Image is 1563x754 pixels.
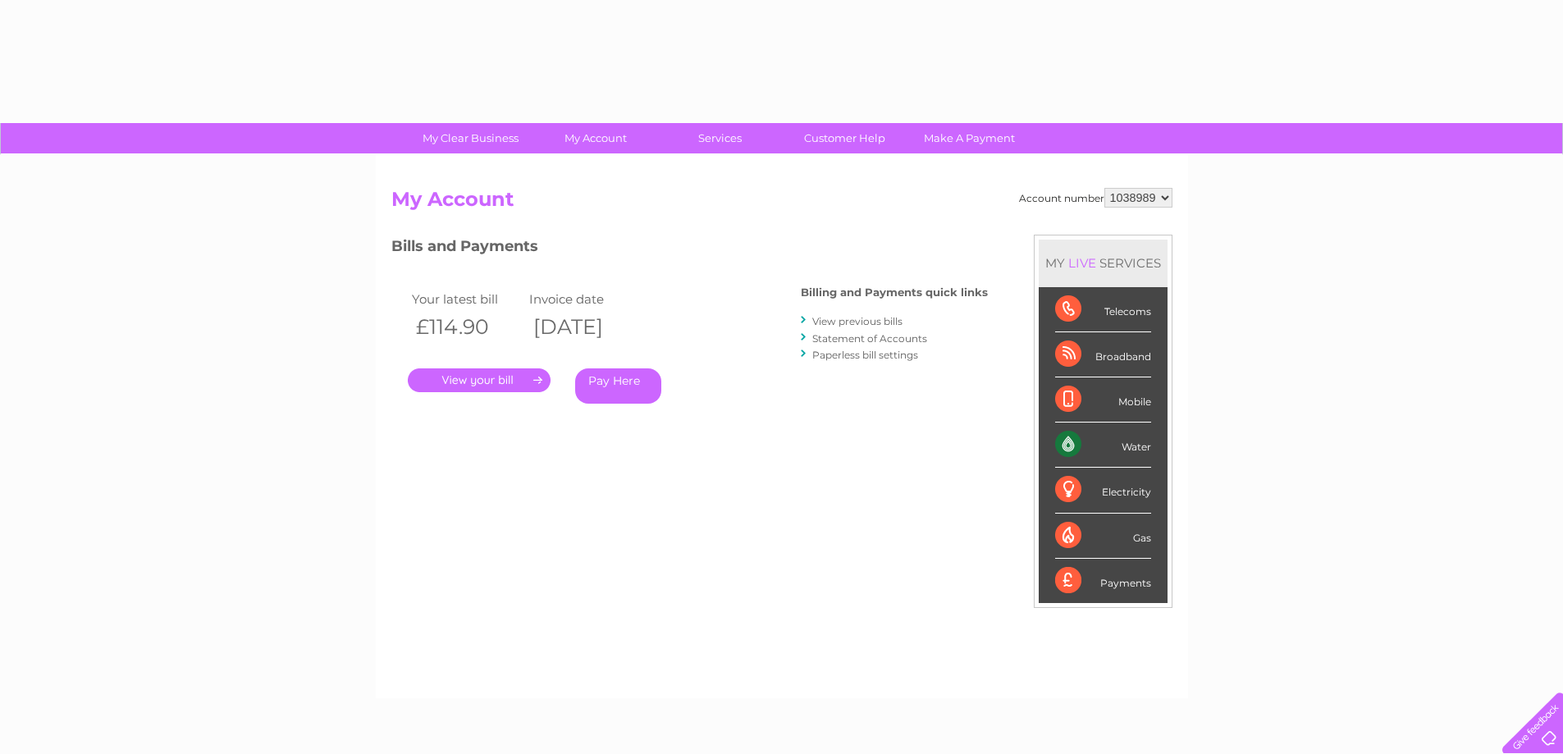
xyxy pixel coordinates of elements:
a: Services [652,123,788,153]
a: My Account [528,123,663,153]
a: Statement of Accounts [812,332,927,345]
h2: My Account [391,188,1172,219]
a: Customer Help [777,123,912,153]
div: MY SERVICES [1039,240,1168,286]
div: Electricity [1055,468,1151,513]
a: Make A Payment [902,123,1037,153]
div: Water [1055,423,1151,468]
div: Telecoms [1055,287,1151,332]
h3: Bills and Payments [391,235,988,263]
a: My Clear Business [403,123,538,153]
a: Paperless bill settings [812,349,918,361]
a: . [408,368,551,392]
div: LIVE [1065,255,1099,271]
a: Pay Here [575,368,661,404]
div: Account number [1019,188,1172,208]
div: Mobile [1055,377,1151,423]
a: View previous bills [812,315,903,327]
div: Broadband [1055,332,1151,377]
th: £114.90 [408,310,526,344]
h4: Billing and Payments quick links [801,286,988,299]
td: Invoice date [525,288,643,310]
div: Gas [1055,514,1151,559]
div: Payments [1055,559,1151,603]
th: [DATE] [525,310,643,344]
td: Your latest bill [408,288,526,310]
